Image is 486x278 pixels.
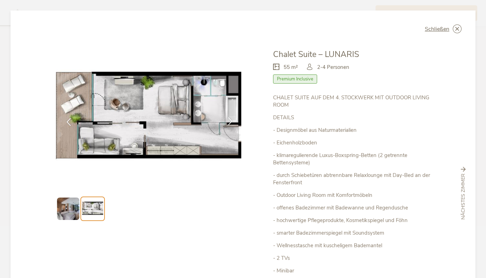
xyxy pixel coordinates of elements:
span: nächstes Zimmer [460,174,467,220]
img: Chalet Suite – LUNARIS [56,49,241,188]
p: - Outdoor Living Room mit Komfortmöbeln [273,192,430,199]
p: - durch Schiebetüren abtrennbare Relaxlounge mit Day-Bed an der Fensterfront [273,172,430,186]
p: - offenes Badezimmer mit Badewanne und Regendusche [273,204,430,212]
p: - hochwertige Pflegeprodukte, Kosmetikspiegel und Föhn [273,217,430,224]
img: Preview [82,198,103,219]
p: - klimaregulierende Luxus-Boxspring-Betten (2 getrennte Bettensysteme) [273,152,430,166]
p: DETAILS [273,114,430,121]
span: 55 m² [284,64,298,71]
span: 2-4 Personen [317,64,349,71]
img: Preview [57,198,79,220]
p: - Eichenholzboden [273,139,430,147]
p: - Designmöbel aus Naturmaterialien [273,127,430,134]
span: Chalet Suite – LUNARIS [273,49,359,60]
span: Schließen [425,26,449,32]
span: Premium Inclusive [273,74,317,84]
p: CHALET SUITE AUF DEM 4. STOCKWERK MIT OUTDOOR LIVING ROOM [273,94,430,109]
